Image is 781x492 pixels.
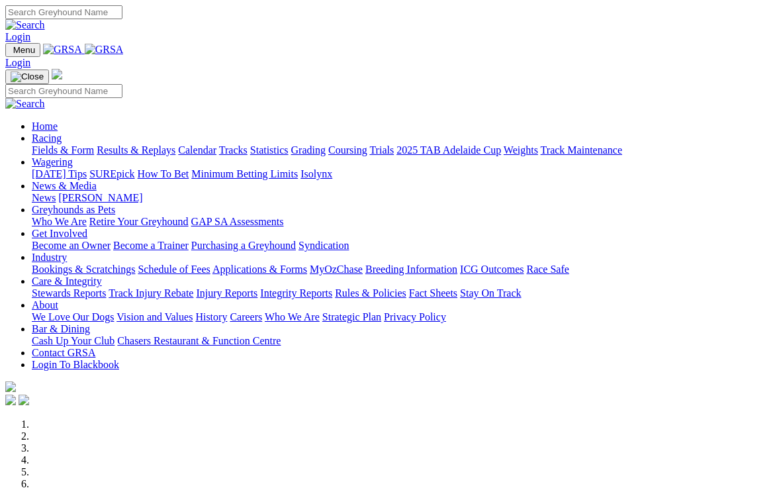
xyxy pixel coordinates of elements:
img: Search [5,19,45,31]
button: Toggle navigation [5,70,49,84]
a: Who We Are [265,311,320,322]
div: Racing [32,144,776,156]
a: Purchasing a Greyhound [191,240,296,251]
a: [PERSON_NAME] [58,192,142,203]
input: Search [5,84,122,98]
a: Track Injury Rebate [109,287,193,299]
div: Industry [32,264,776,275]
a: GAP SA Assessments [191,216,284,227]
span: Menu [13,45,35,55]
a: Coursing [328,144,367,156]
a: Careers [230,311,262,322]
img: Close [11,72,44,82]
a: Fact Sheets [409,287,457,299]
img: GRSA [85,44,124,56]
a: History [195,311,227,322]
a: Greyhounds as Pets [32,204,115,215]
a: Calendar [178,144,216,156]
a: Racing [32,132,62,144]
a: How To Bet [138,168,189,179]
img: GRSA [43,44,82,56]
a: Strategic Plan [322,311,381,322]
img: Search [5,98,45,110]
a: Track Maintenance [541,144,622,156]
div: Greyhounds as Pets [32,216,776,228]
a: Get Involved [32,228,87,239]
a: Results & Replays [97,144,175,156]
a: Statistics [250,144,289,156]
img: logo-grsa-white.png [5,381,16,392]
img: twitter.svg [19,395,29,405]
a: About [32,299,58,311]
a: Contact GRSA [32,347,95,358]
a: Syndication [299,240,349,251]
a: Vision and Values [116,311,193,322]
a: Become a Trainer [113,240,189,251]
a: MyOzChase [310,264,363,275]
a: Retire Your Greyhound [89,216,189,227]
a: Bar & Dining [32,323,90,334]
a: Stay On Track [460,287,521,299]
a: Cash Up Your Club [32,335,115,346]
a: Tracks [219,144,248,156]
a: Chasers Restaurant & Function Centre [117,335,281,346]
a: Grading [291,144,326,156]
a: Privacy Policy [384,311,446,322]
a: Applications & Forms [212,264,307,275]
div: Care & Integrity [32,287,776,299]
a: ICG Outcomes [460,264,524,275]
a: News & Media [32,180,97,191]
button: Toggle navigation [5,43,40,57]
a: 2025 TAB Adelaide Cup [396,144,501,156]
a: Login To Blackbook [32,359,119,370]
a: Wagering [32,156,73,168]
a: Login [5,31,30,42]
div: Bar & Dining [32,335,776,347]
a: Fields & Form [32,144,94,156]
a: Schedule of Fees [138,264,210,275]
input: Search [5,5,122,19]
a: Become an Owner [32,240,111,251]
a: Care & Integrity [32,275,102,287]
a: SUREpick [89,168,134,179]
div: About [32,311,776,323]
div: News & Media [32,192,776,204]
a: News [32,192,56,203]
a: Race Safe [526,264,569,275]
a: Minimum Betting Limits [191,168,298,179]
a: Bookings & Scratchings [32,264,135,275]
a: Weights [504,144,538,156]
img: facebook.svg [5,395,16,405]
div: Wagering [32,168,776,180]
a: Industry [32,252,67,263]
a: Home [32,121,58,132]
a: We Love Our Dogs [32,311,114,322]
a: Who We Are [32,216,87,227]
div: Get Involved [32,240,776,252]
a: Injury Reports [196,287,257,299]
a: Trials [369,144,394,156]
a: Integrity Reports [260,287,332,299]
a: Breeding Information [365,264,457,275]
a: [DATE] Tips [32,168,87,179]
a: Isolynx [300,168,332,179]
a: Stewards Reports [32,287,106,299]
a: Rules & Policies [335,287,406,299]
img: logo-grsa-white.png [52,69,62,79]
a: Login [5,57,30,68]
